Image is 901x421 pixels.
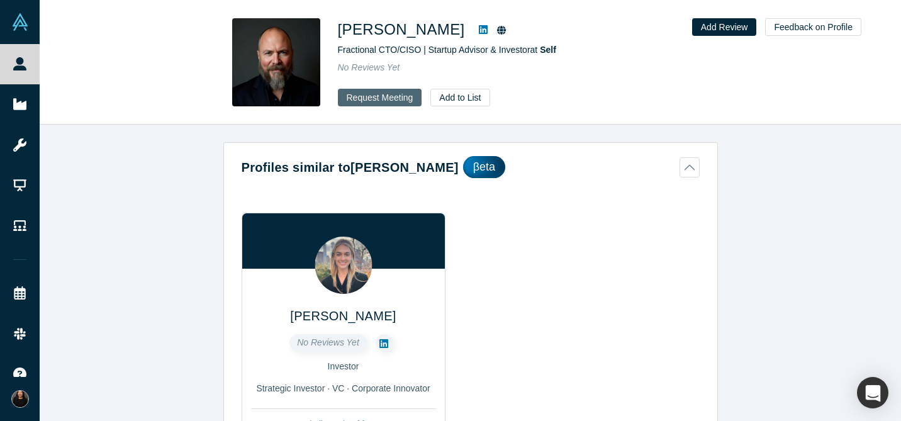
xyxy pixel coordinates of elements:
[692,18,757,36] button: Add Review
[251,382,436,395] div: Strategic Investor · VC · Corporate Innovator
[765,18,861,36] button: Feedback on Profile
[232,18,320,106] img: Carson Sweet's Profile Image
[338,45,556,55] span: Fractional CTO/CISO | Startup Advisor & Investor at
[463,156,505,178] div: βeta
[338,62,400,72] span: No Reviews Yet
[430,89,490,106] button: Add to List
[328,361,359,371] span: Investor
[540,45,556,55] a: Self
[297,337,359,347] span: No Reviews Yet
[338,18,465,41] h1: [PERSON_NAME]
[11,13,29,31] img: Alchemist Vault Logo
[242,158,459,177] h2: Profiles similar to [PERSON_NAME]
[242,156,700,178] button: Profiles similar to[PERSON_NAME]βeta
[11,390,29,408] img: Miho Shoji's Account
[290,309,396,323] a: [PERSON_NAME]
[338,89,422,106] button: Request Meeting
[315,237,372,294] img: Marissa Baker's Profile Image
